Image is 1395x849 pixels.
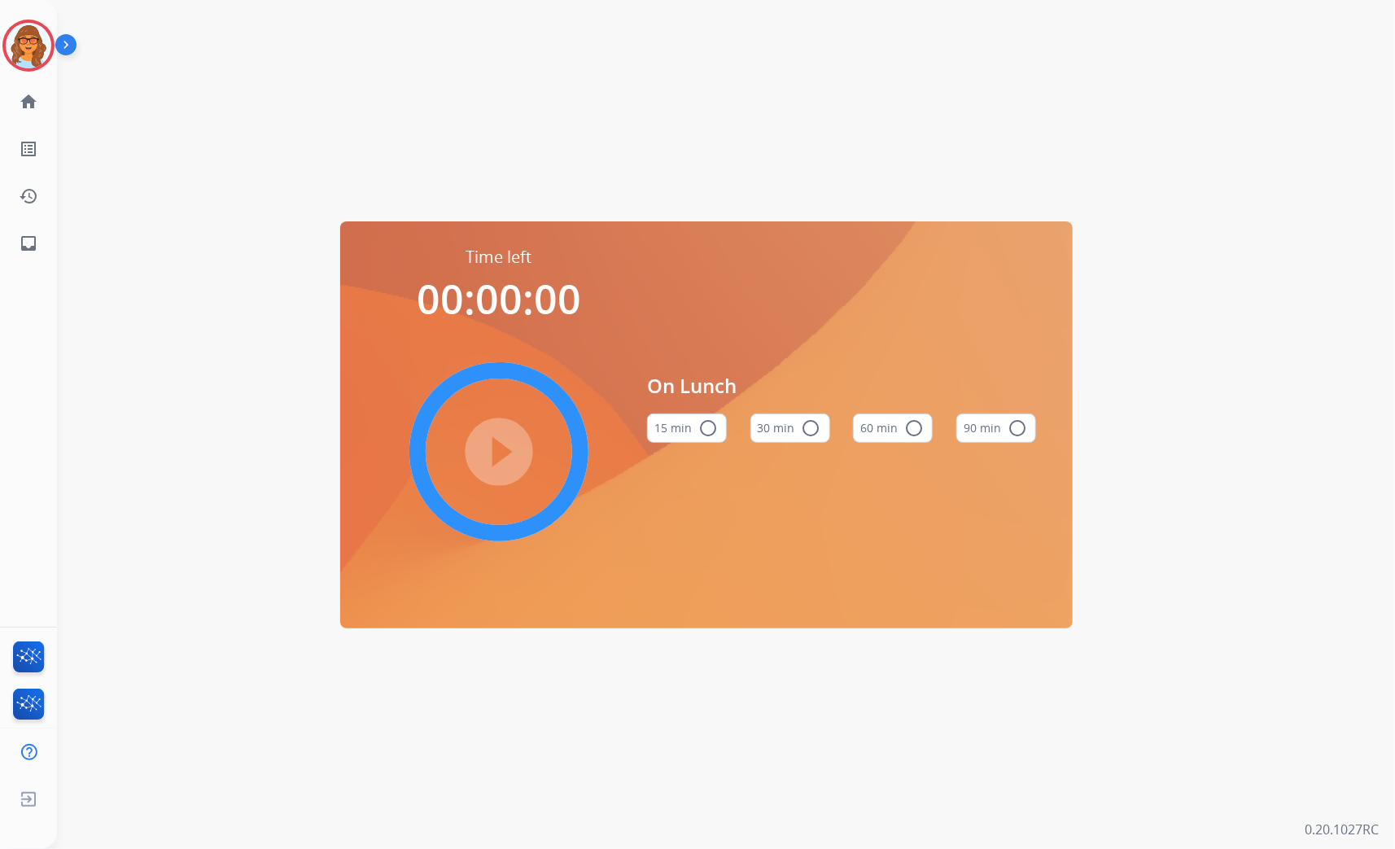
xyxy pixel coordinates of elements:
mat-icon: inbox [19,234,38,253]
button: 60 min [853,414,933,443]
mat-icon: radio_button_unchecked [802,418,821,438]
span: Time left [466,246,532,269]
mat-icon: home [19,92,38,112]
span: 00:00:00 [417,271,581,326]
button: 90 min [956,414,1036,443]
span: On Lunch [647,371,1036,400]
mat-icon: radio_button_unchecked [1008,418,1027,438]
mat-icon: history [19,186,38,206]
img: avatar [6,23,51,68]
p: 0.20.1027RC [1305,820,1379,839]
mat-icon: list_alt [19,139,38,159]
mat-icon: radio_button_unchecked [904,418,924,438]
mat-icon: radio_button_unchecked [698,418,718,438]
button: 30 min [750,414,830,443]
button: 15 min [647,414,727,443]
